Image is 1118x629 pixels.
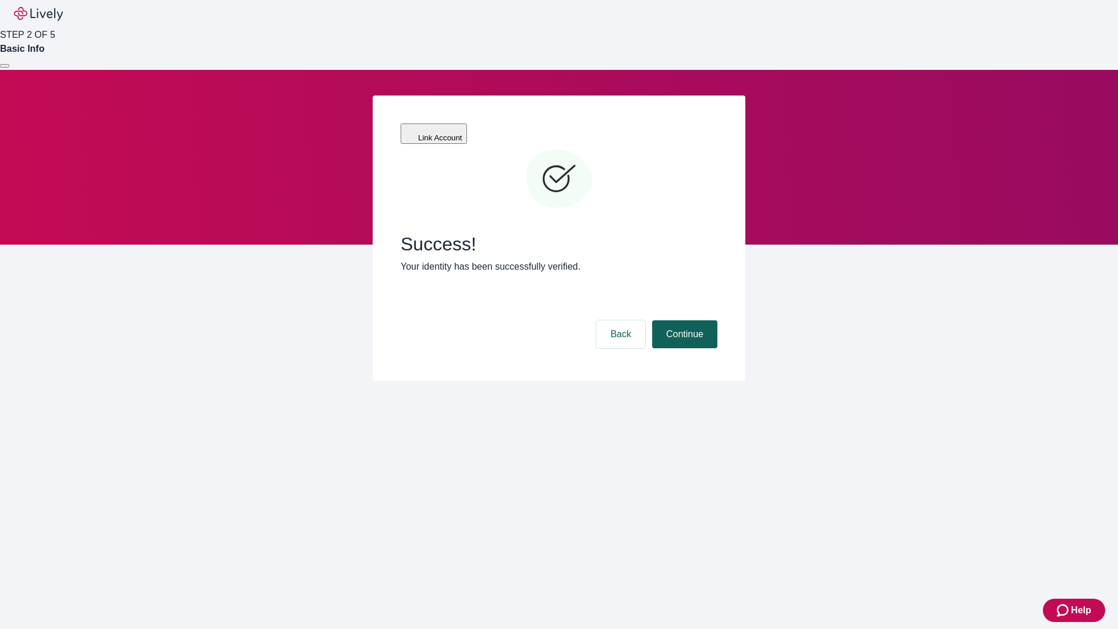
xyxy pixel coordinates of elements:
p: Your identity has been successfully verified. [401,260,717,274]
svg: Checkmark icon [524,144,594,214]
span: Success! [401,233,717,255]
button: Back [596,320,645,348]
button: Link Account [401,123,467,144]
span: Help [1071,603,1091,617]
svg: Zendesk support icon [1057,603,1071,617]
button: Continue [652,320,717,348]
img: Lively [14,7,63,21]
button: Zendesk support iconHelp [1043,599,1105,622]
